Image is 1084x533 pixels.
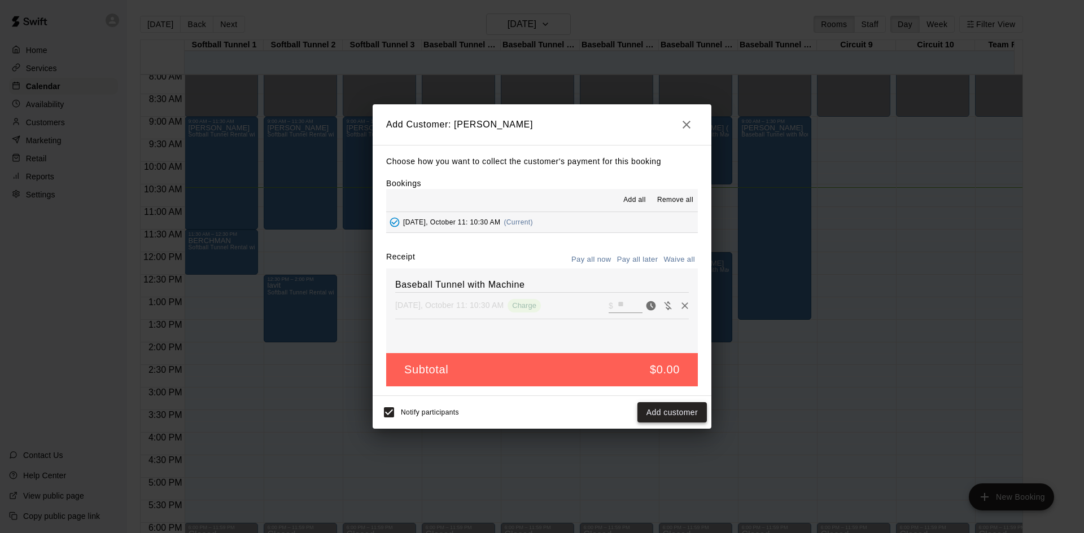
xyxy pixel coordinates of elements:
h5: Subtotal [404,362,448,377]
label: Bookings [386,179,421,188]
span: Notify participants [401,408,459,416]
button: Remove [676,297,693,314]
p: $ [609,300,613,311]
h6: Baseball Tunnel with Machine [395,277,689,292]
button: Added - Collect Payment [386,214,403,231]
button: Pay all later [614,251,661,268]
p: Choose how you want to collect the customer's payment for this booking [386,155,698,169]
label: Receipt [386,251,415,268]
button: Remove all [653,191,698,209]
button: Added - Collect Payment[DATE], October 11: 10:30 AM(Current) [386,212,698,233]
h2: Add Customer: [PERSON_NAME] [373,104,711,145]
span: Waive payment [659,300,676,310]
button: Add customer [637,402,707,423]
span: Add all [623,195,646,206]
span: (Current) [504,218,533,226]
p: [DATE], October 11: 10:30 AM [395,299,504,311]
span: Pay now [642,300,659,310]
button: Pay all now [569,251,614,268]
button: Add all [617,191,653,209]
h5: $0.00 [650,362,680,377]
button: Waive all [661,251,698,268]
span: [DATE], October 11: 10:30 AM [403,218,500,226]
span: Remove all [657,195,693,206]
